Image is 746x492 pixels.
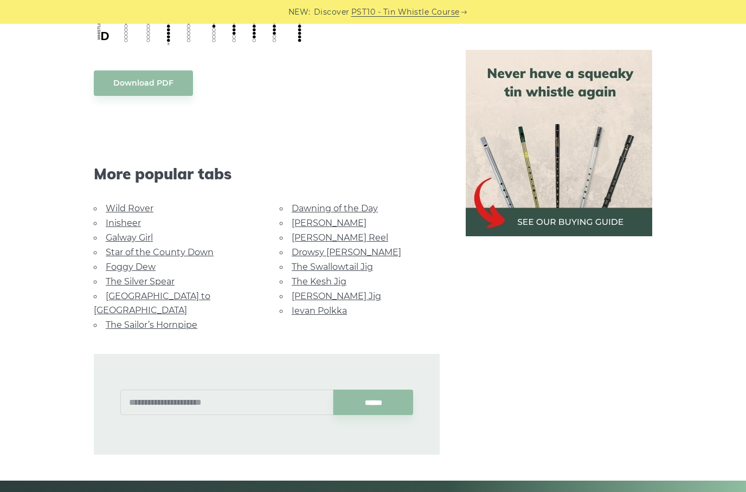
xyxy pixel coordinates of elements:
[292,276,346,287] a: The Kesh Jig
[106,320,197,330] a: The Sailor’s Hornpipe
[466,50,652,236] img: tin whistle buying guide
[292,306,347,316] a: Ievan Polkka
[292,232,388,243] a: [PERSON_NAME] Reel
[106,276,175,287] a: The Silver Spear
[292,262,373,272] a: The Swallowtail Jig
[288,6,311,18] span: NEW:
[94,291,210,315] a: [GEOGRAPHIC_DATA] to [GEOGRAPHIC_DATA]
[106,232,153,243] a: Galway Girl
[94,165,440,183] span: More popular tabs
[351,6,460,18] a: PST10 - Tin Whistle Course
[106,247,214,257] a: Star of the County Down
[106,262,156,272] a: Foggy Dew
[106,218,141,228] a: Inisheer
[292,203,378,213] a: Dawning of the Day
[292,291,381,301] a: [PERSON_NAME] Jig
[314,6,350,18] span: Discover
[292,218,366,228] a: [PERSON_NAME]
[106,203,153,213] a: Wild Rover
[292,247,401,257] a: Drowsy [PERSON_NAME]
[94,70,193,96] a: Download PDF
